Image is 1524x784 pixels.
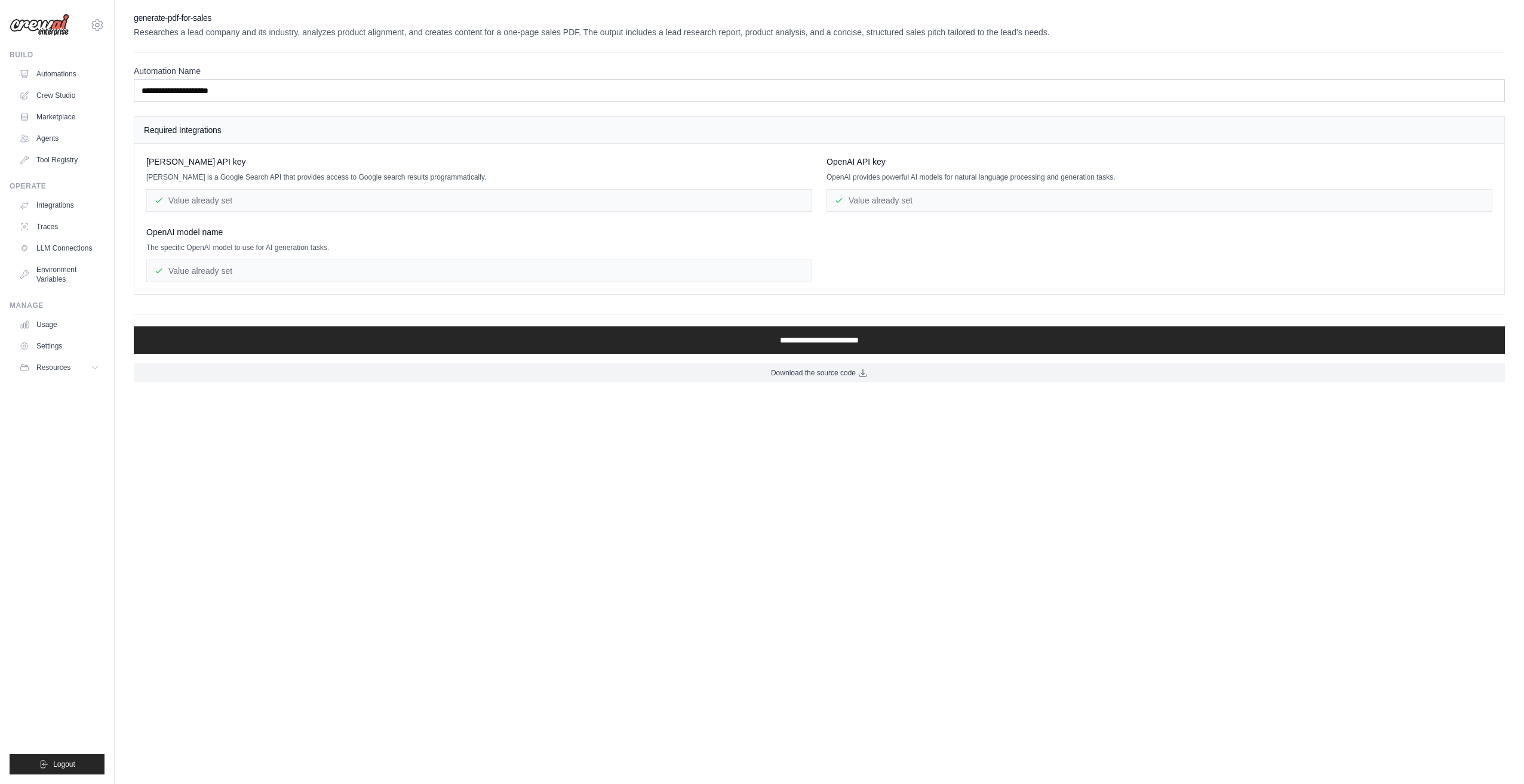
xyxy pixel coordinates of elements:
[53,760,75,769] span: Logout
[14,239,105,258] a: LLM Connections
[14,150,105,169] a: Tool Registry
[146,172,812,182] p: [PERSON_NAME] is a Google Search API that provides access to Google search results programmatically.
[14,196,105,215] a: Integrations
[14,337,105,356] a: Settings
[134,12,1505,24] h2: generate-pdf-for-sales
[146,260,812,282] div: Value already set
[134,26,1505,38] p: Researches a lead company and its industry, analyzes product alignment, and creates content for a...
[10,754,105,774] button: Logout
[10,301,105,310] div: Manage
[14,217,105,236] a: Traces
[134,65,1505,77] label: Automation Name
[826,172,1492,182] p: OpenAI provides powerful AI models for natural language processing and generation tasks.
[36,363,70,372] span: Resources
[134,363,1505,382] a: Download the source code
[14,315,105,334] a: Usage
[826,156,886,168] span: OpenAI API key
[146,226,223,238] span: OpenAI model name
[10,14,69,36] img: Logo
[14,358,105,377] button: Resources
[14,129,105,148] a: Agents
[10,50,105,60] div: Build
[14,86,105,105] a: Crew Studio
[771,368,856,378] span: Download the source code
[10,181,105,191] div: Operate
[146,189,812,212] div: Value already set
[14,64,105,84] a: Automations
[144,124,1495,136] h4: Required Integrations
[826,189,1492,212] div: Value already set
[14,260,105,289] a: Environment Variables
[14,107,105,126] a: Marketplace
[146,156,246,168] span: [PERSON_NAME] API key
[146,243,812,252] p: The specific OpenAI model to use for AI generation tasks.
